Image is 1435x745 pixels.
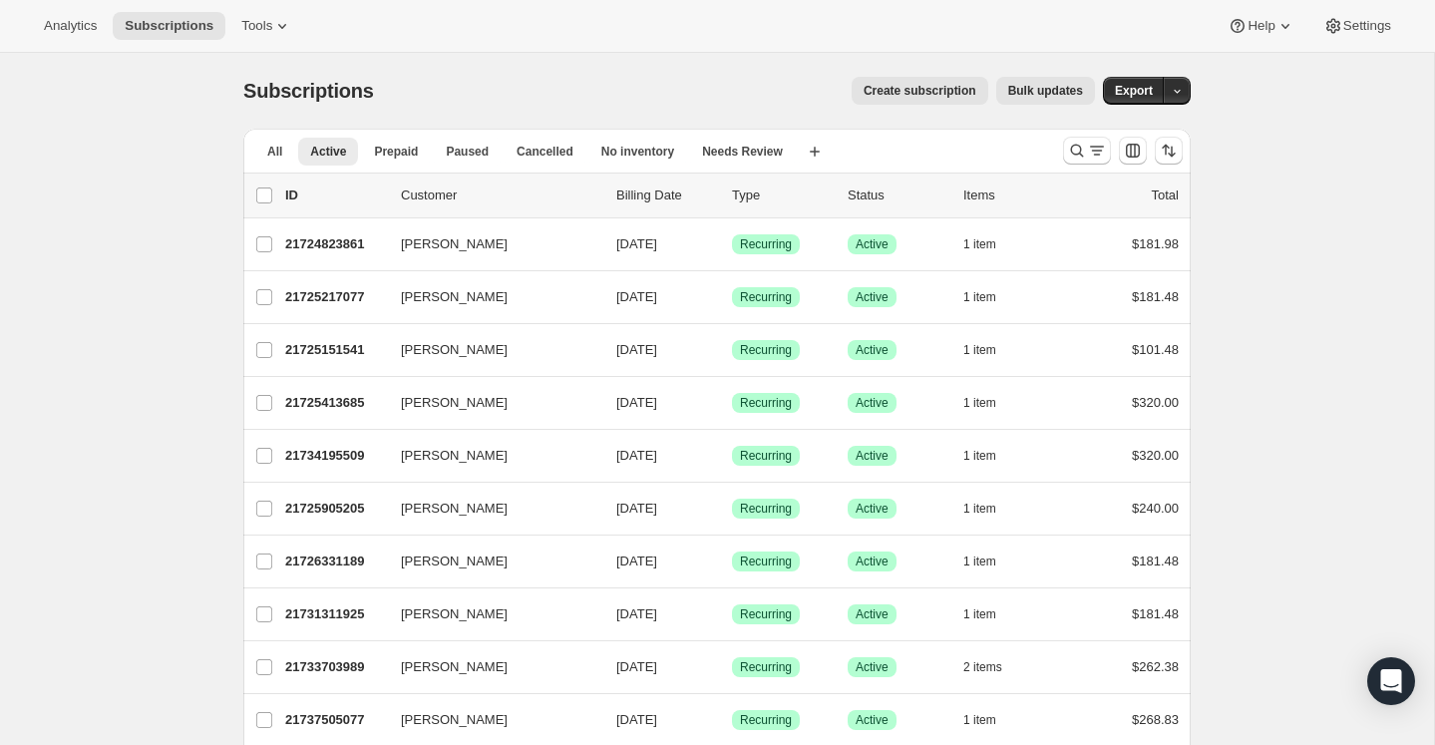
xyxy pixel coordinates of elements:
span: Recurring [740,606,792,622]
p: Status [848,186,947,205]
div: 21733703989[PERSON_NAME][DATE]SuccessRecurringSuccessActive2 items$262.38 [285,653,1179,681]
button: 1 item [963,230,1018,258]
p: Billing Date [616,186,716,205]
div: 21726331189[PERSON_NAME][DATE]SuccessRecurringSuccessActive1 item$181.48 [285,548,1179,575]
span: [DATE] [616,501,657,516]
span: 1 item [963,712,996,728]
button: [PERSON_NAME] [389,387,588,419]
span: Cancelled [517,144,573,160]
span: $181.48 [1132,554,1179,568]
button: [PERSON_NAME] [389,440,588,472]
span: All [267,144,282,160]
span: Active [856,342,889,358]
span: Recurring [740,236,792,252]
span: [PERSON_NAME] [401,499,508,519]
button: [PERSON_NAME] [389,493,588,525]
button: [PERSON_NAME] [389,598,588,630]
span: [DATE] [616,342,657,357]
span: [DATE] [616,236,657,251]
div: IDCustomerBilling DateTypeStatusItemsTotal [285,186,1179,205]
p: 21737505077 [285,710,385,730]
span: Active [856,606,889,622]
button: 1 item [963,442,1018,470]
div: 21725217077[PERSON_NAME][DATE]SuccessRecurringSuccessActive1 item$181.48 [285,283,1179,311]
span: [PERSON_NAME] [401,552,508,571]
span: Analytics [44,18,97,34]
span: Bulk updates [1008,83,1083,99]
span: Active [310,144,346,160]
span: Settings [1343,18,1391,34]
button: 1 item [963,706,1018,734]
button: Bulk updates [996,77,1095,105]
span: Active [856,659,889,675]
span: 1 item [963,395,996,411]
span: 1 item [963,554,996,569]
span: Recurring [740,712,792,728]
span: $320.00 [1132,448,1179,463]
span: 1 item [963,448,996,464]
span: 1 item [963,342,996,358]
p: 21725905205 [285,499,385,519]
button: 1 item [963,600,1018,628]
button: Settings [1311,12,1403,40]
p: Customer [401,186,600,205]
span: [PERSON_NAME] [401,287,508,307]
button: 1 item [963,495,1018,523]
span: [DATE] [616,712,657,727]
button: [PERSON_NAME] [389,704,588,736]
button: Customize table column order and visibility [1119,137,1147,165]
span: [PERSON_NAME] [401,446,508,466]
span: Recurring [740,659,792,675]
button: [PERSON_NAME] [389,546,588,577]
span: Subscriptions [125,18,213,34]
button: [PERSON_NAME] [389,228,588,260]
span: Subscriptions [243,80,374,102]
span: 1 item [963,289,996,305]
span: [DATE] [616,395,657,410]
span: Tools [241,18,272,34]
p: Total [1152,186,1179,205]
span: $101.48 [1132,342,1179,357]
span: Recurring [740,395,792,411]
span: Paused [446,144,489,160]
span: Prepaid [374,144,418,160]
span: Recurring [740,448,792,464]
span: Active [856,289,889,305]
span: $262.38 [1132,659,1179,674]
button: 2 items [963,653,1024,681]
span: [PERSON_NAME] [401,604,508,624]
p: 21725413685 [285,393,385,413]
button: [PERSON_NAME] [389,651,588,683]
span: [DATE] [616,659,657,674]
button: Search and filter results [1063,137,1111,165]
p: 21724823861 [285,234,385,254]
button: Analytics [32,12,109,40]
div: 21724823861[PERSON_NAME][DATE]SuccessRecurringSuccessActive1 item$181.98 [285,230,1179,258]
button: Create new view [799,138,831,166]
span: [PERSON_NAME] [401,657,508,677]
span: Needs Review [702,144,783,160]
button: Tools [229,12,304,40]
div: Open Intercom Messenger [1367,657,1415,705]
span: Active [856,712,889,728]
div: 21737505077[PERSON_NAME][DATE]SuccessRecurringSuccessActive1 item$268.83 [285,706,1179,734]
span: Active [856,501,889,517]
span: [DATE] [616,289,657,304]
p: 21725217077 [285,287,385,307]
span: 1 item [963,236,996,252]
span: No inventory [601,144,674,160]
span: [DATE] [616,554,657,568]
span: $181.48 [1132,606,1179,621]
span: 1 item [963,501,996,517]
span: 2 items [963,659,1002,675]
span: Active [856,236,889,252]
span: [PERSON_NAME] [401,234,508,254]
div: Type [732,186,832,205]
span: Create subscription [864,83,976,99]
span: Recurring [740,342,792,358]
span: Active [856,395,889,411]
span: Recurring [740,501,792,517]
button: Sort the results [1155,137,1183,165]
p: 21734195509 [285,446,385,466]
div: 21725905205[PERSON_NAME][DATE]SuccessRecurringSuccessActive1 item$240.00 [285,495,1179,523]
